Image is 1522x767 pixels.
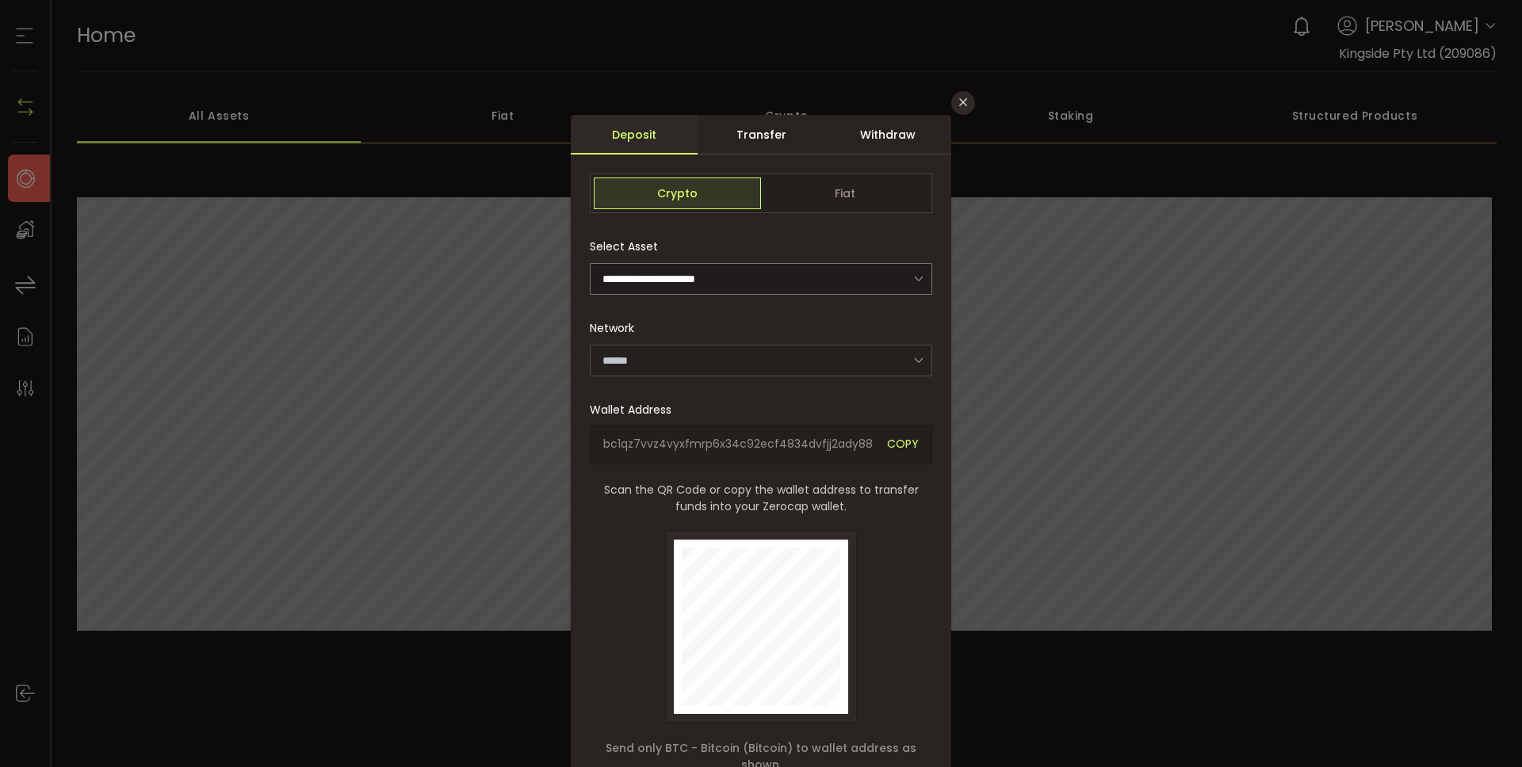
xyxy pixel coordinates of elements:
[603,436,875,454] span: bc1qz7vvz4vyxfmrp6x34c92ecf4834dvfjj2ady88
[698,115,824,155] div: Transfer
[590,402,681,418] label: Wallet Address
[1333,596,1522,767] iframe: Chat Widget
[590,320,644,336] label: Network
[951,91,975,115] button: Close
[824,115,951,155] div: Withdraw
[590,238,667,254] label: Select Asset
[571,115,698,155] div: Deposit
[887,436,919,454] span: COPY
[761,177,928,209] span: Fiat
[590,482,932,515] span: Scan the QR Code or copy the wallet address to transfer funds into your Zerocap wallet.
[594,177,761,209] span: Crypto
